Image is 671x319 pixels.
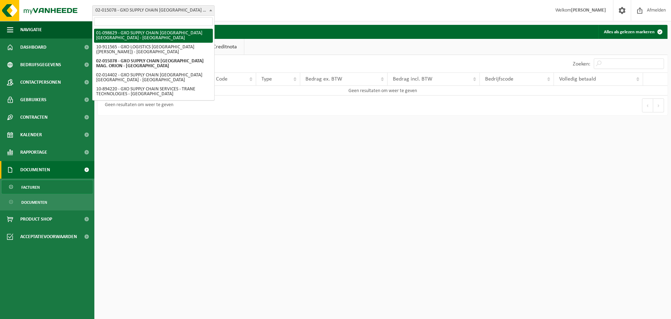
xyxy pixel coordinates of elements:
li: 01-098629 - GXO SUPPLY CHAIN [GEOGRAPHIC_DATA] [GEOGRAPHIC_DATA] - [GEOGRAPHIC_DATA] [94,29,213,43]
label: Zoeken: [573,61,590,67]
li: 10-894220 - GXO SUPPLY CHAIN SERVICES - TRANE TECHNOLOGIES - [GEOGRAPHIC_DATA] [94,85,213,99]
span: Product Shop [20,210,52,228]
button: Next [653,98,664,112]
span: 02-015078 - GXO SUPPLY CHAIN ANTWERPEN MAG. ORION - ANTWERPEN [92,5,215,16]
span: Acceptatievoorwaarden [20,228,77,245]
a: Documenten [2,195,93,209]
span: Bedrijfscode [485,76,513,82]
span: Contactpersonen [20,74,61,91]
button: Alles als gelezen markeren [598,25,667,39]
span: Facturen [21,181,40,194]
span: Bedrag incl. BTW [393,76,432,82]
span: 02-015078 - GXO SUPPLY CHAIN ANTWERPEN MAG. ORION - ANTWERPEN [93,6,214,15]
span: Rapportage [20,144,47,161]
span: Contracten [20,109,48,126]
strong: [PERSON_NAME] [571,8,606,13]
li: 02-015078 - GXO SUPPLY CHAIN [GEOGRAPHIC_DATA] MAG. ORION - [GEOGRAPHIC_DATA] [94,57,213,71]
span: Code [216,76,228,82]
span: Kalender [20,126,42,144]
a: Facturen [2,180,93,194]
li: 10-911565 - GXO LOGISTICS [GEOGRAPHIC_DATA] ([PERSON_NAME]) - [GEOGRAPHIC_DATA] [94,43,213,57]
li: 02-014402 - GXO SUPPLY CHAIN [GEOGRAPHIC_DATA] [GEOGRAPHIC_DATA] - [GEOGRAPHIC_DATA] [94,71,213,85]
a: Creditnota [206,39,244,55]
span: Bedrag ex. BTW [305,76,342,82]
span: Dashboard [20,39,46,56]
span: Gebruikers [20,91,46,109]
div: Geen resultaten om weer te geven [101,99,173,112]
span: Volledig betaald [559,76,596,82]
span: Navigatie [20,21,42,39]
span: Documenten [20,161,50,179]
span: Bedrijfsgegevens [20,56,61,74]
span: Documenten [21,196,47,209]
td: Geen resultaten om weer te geven [98,86,668,96]
span: Type [261,76,272,82]
button: Previous [642,98,653,112]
